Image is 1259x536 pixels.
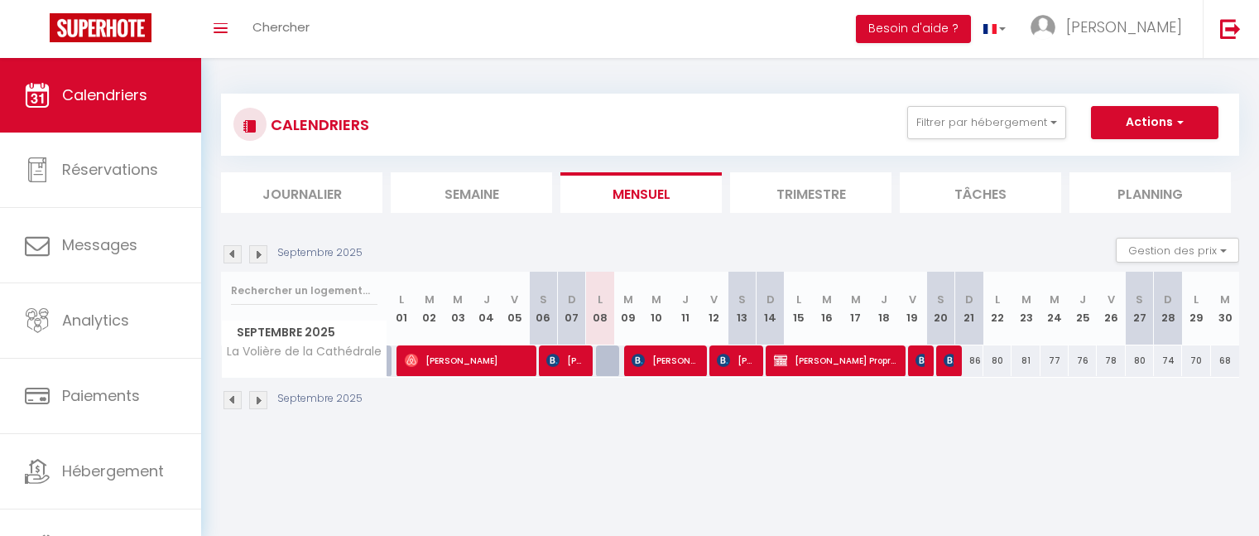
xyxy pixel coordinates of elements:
img: logout [1220,18,1241,39]
abbr: V [909,292,916,307]
th: 10 [642,272,670,345]
span: Septembre 2025 [222,321,387,345]
th: 21 [955,272,983,345]
th: 15 [785,272,813,345]
abbr: M [1220,292,1230,307]
th: 11 [671,272,699,345]
abbr: M [822,292,832,307]
img: Super Booking [50,13,151,42]
div: 80 [983,345,1012,376]
span: Réservations [62,159,158,180]
th: 27 [1126,272,1154,345]
abbr: M [425,292,435,307]
span: Hébergement [62,461,164,481]
button: Filtrer par hébergement [907,106,1066,139]
abbr: V [1108,292,1115,307]
abbr: J [483,292,490,307]
abbr: J [682,292,689,307]
li: Journalier [221,172,382,213]
abbr: S [738,292,746,307]
abbr: L [598,292,603,307]
input: Rechercher un logement... [231,276,377,306]
button: Besoin d'aide ? [856,15,971,43]
span: Calendriers [62,85,147,105]
abbr: D [965,292,973,307]
span: Analytics [62,310,129,331]
abbr: L [995,292,1000,307]
abbr: J [1079,292,1086,307]
span: [PERSON_NAME] [717,345,754,376]
abbr: M [851,292,861,307]
th: 22 [983,272,1012,345]
div: 80 [1126,345,1154,376]
abbr: J [881,292,887,307]
abbr: M [651,292,661,307]
th: 26 [1097,272,1125,345]
th: 28 [1154,272,1182,345]
button: Gestion des prix [1116,238,1239,263]
div: 68 [1211,345,1239,376]
abbr: S [540,292,547,307]
abbr: V [710,292,718,307]
div: 77 [1040,345,1069,376]
span: Paiements [62,385,140,406]
th: 14 [757,272,785,345]
th: 25 [1069,272,1097,345]
abbr: D [1164,292,1172,307]
abbr: V [511,292,518,307]
th: 02 [416,272,444,345]
abbr: L [1194,292,1199,307]
li: Trimestre [730,172,891,213]
th: 08 [586,272,614,345]
abbr: L [399,292,404,307]
abbr: D [766,292,775,307]
span: [PERSON_NAME] [405,345,526,376]
th: 29 [1182,272,1210,345]
span: La Volière de la Cathédrale [224,345,382,358]
abbr: M [453,292,463,307]
div: 81 [1012,345,1040,376]
th: 24 [1040,272,1069,345]
th: 04 [472,272,500,345]
span: [PERSON_NAME] [915,345,925,376]
abbr: M [1021,292,1031,307]
th: 09 [614,272,642,345]
abbr: D [568,292,576,307]
th: 06 [529,272,557,345]
abbr: M [1050,292,1060,307]
img: ... [1031,15,1055,40]
abbr: S [1136,292,1143,307]
div: 76 [1069,345,1097,376]
span: [PERSON_NAME] [1066,17,1182,37]
th: 13 [728,272,756,345]
h3: CALENDRIERS [267,106,369,143]
li: Planning [1069,172,1231,213]
th: 17 [842,272,870,345]
abbr: S [937,292,944,307]
th: 16 [813,272,841,345]
p: Septembre 2025 [277,391,363,407]
div: 70 [1182,345,1210,376]
span: Messages [62,234,137,255]
li: Semaine [391,172,552,213]
div: 78 [1097,345,1125,376]
th: 05 [501,272,529,345]
span: [PERSON_NAME] [632,345,697,376]
th: 12 [699,272,728,345]
th: 01 [387,272,416,345]
span: [PERSON_NAME] Propriétaire occuoation privée [774,345,896,376]
li: Mensuel [560,172,722,213]
span: [PERSON_NAME] [944,345,953,376]
abbr: M [623,292,633,307]
th: 30 [1211,272,1239,345]
th: 03 [444,272,472,345]
div: 74 [1154,345,1182,376]
th: 20 [926,272,954,345]
abbr: L [796,292,801,307]
div: 86 [955,345,983,376]
th: 19 [898,272,926,345]
th: 23 [1012,272,1040,345]
button: Actions [1091,106,1218,139]
span: [PERSON_NAME] [546,345,584,376]
li: Tâches [900,172,1061,213]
